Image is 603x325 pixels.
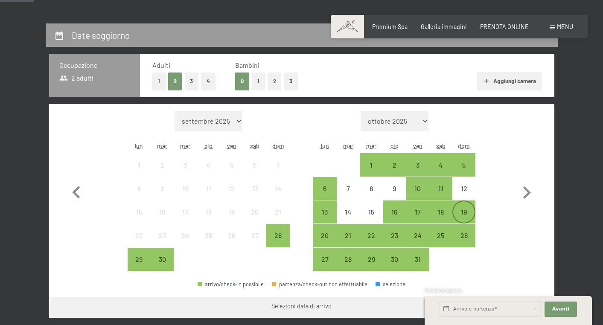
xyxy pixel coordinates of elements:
div: 6 [314,185,335,206]
abbr: lunedì [135,142,143,149]
div: arrivo/check-in possibile [383,200,406,223]
div: arrivo/check-in non effettuabile [128,153,151,176]
div: 14 [267,185,288,206]
div: Wed Sep 10 2025 [174,177,197,200]
div: Thu Sep 25 2025 [197,224,220,247]
div: arrivo/check-in possibile [360,248,383,271]
div: Sat Oct 11 2025 [429,177,452,200]
div: Wed Sep 24 2025 [174,224,197,247]
div: arrivo/check-in possibile [406,224,429,247]
div: 17 [175,209,196,230]
div: Mon Sep 15 2025 [128,200,151,223]
div: 22 [128,232,150,253]
div: arrivo/check-in non effettuabile [220,153,243,176]
div: Sun Sep 21 2025 [266,200,289,223]
div: arrivo/check-in non effettuabile [360,177,383,200]
div: Thu Sep 18 2025 [197,200,220,223]
div: 15 [361,209,382,230]
abbr: giovedì [204,142,213,149]
div: Wed Sep 03 2025 [174,153,197,176]
span: Adulti [152,61,170,69]
a: Premium Spa [372,23,408,30]
div: 29 [128,256,150,277]
div: arrivo/check-in non effettuabile [151,177,174,200]
span: 2 adulti [59,73,94,83]
div: 10 [407,185,428,206]
div: Sun Oct 05 2025 [452,153,475,176]
div: 2 [384,162,405,183]
div: arrivo/check-in non effettuabile [452,177,475,200]
div: arrivo/check-in possibile [383,153,406,176]
div: arrivo/check-in possibile [151,248,174,271]
div: arrivo/check-in possibile [406,200,429,223]
div: 19 [453,209,475,230]
abbr: sabato [250,142,259,149]
abbr: mercoledì [366,142,376,149]
div: arrivo/check-in non effettuabile [197,177,220,200]
div: Thu Sep 11 2025 [197,177,220,200]
div: Sun Oct 26 2025 [452,224,475,247]
div: 11 [198,185,219,206]
div: arrivo/check-in possibile [128,248,151,271]
div: arrivo/check-in non effettuabile [220,200,243,223]
div: Fri Oct 10 2025 [406,177,429,200]
abbr: domenica [458,142,470,149]
div: Wed Oct 29 2025 [360,248,383,271]
div: Mon Oct 06 2025 [313,177,336,200]
h2: Date soggiorno [72,30,130,41]
div: 1 [128,162,150,183]
div: arrivo/check-in non effettuabile [220,177,243,200]
div: arrivo/check-in possibile [360,153,383,176]
h3: Occupazione [59,61,130,70]
div: Sat Sep 20 2025 [243,200,266,223]
div: arrivo/check-in non effettuabile [128,177,151,200]
button: Avanti [545,302,577,317]
div: arrivo/check-in non effettuabile [128,224,151,247]
div: Wed Sep 17 2025 [174,200,197,223]
div: 23 [384,232,405,253]
div: Fri Sep 05 2025 [220,153,243,176]
div: 4 [198,162,219,183]
div: Mon Oct 13 2025 [313,200,336,223]
div: 3 [175,162,196,183]
div: Thu Oct 02 2025 [383,153,406,176]
a: PRENOTA ONLINE [480,23,529,30]
div: arrivo/check-in possibile [383,224,406,247]
div: Tue Sep 09 2025 [151,177,174,200]
button: Aggiungi camera [477,72,542,90]
div: Selezioni data di arrivo [271,302,332,310]
div: arrivo/check-in non effettuabile [151,153,174,176]
span: Galleria immagini [421,23,467,30]
div: Mon Sep 08 2025 [128,177,151,200]
div: Wed Oct 15 2025 [360,200,383,223]
div: 25 [198,232,219,253]
div: 18 [430,209,452,230]
div: Sun Oct 12 2025 [452,177,475,200]
div: Wed Oct 08 2025 [360,177,383,200]
div: Fri Sep 19 2025 [220,200,243,223]
div: Mon Sep 01 2025 [128,153,151,176]
div: 21 [267,209,288,230]
div: arrivo/check-in non effettuabile [360,200,383,223]
div: Fri Oct 31 2025 [406,248,429,271]
div: Sat Sep 27 2025 [243,224,266,247]
div: arrivo/check-in non effettuabile [337,200,360,223]
div: Thu Oct 16 2025 [383,200,406,223]
div: arrivo/check-in non effettuabile [174,177,197,200]
span: Menu [557,23,573,30]
div: 27 [244,232,265,253]
div: 6 [244,162,265,183]
div: Sun Sep 14 2025 [266,177,289,200]
span: Richiesta express [425,287,462,293]
div: arrivo/check-in non effettuabile [197,200,220,223]
button: Mese successivo [514,111,539,271]
div: arrivo/check-in non effettuabile [174,200,197,223]
div: 20 [244,209,265,230]
abbr: venerdì [227,142,236,149]
div: Tue Oct 07 2025 [337,177,360,200]
div: 19 [221,209,242,230]
div: Thu Oct 23 2025 [383,224,406,247]
div: Thu Oct 30 2025 [383,248,406,271]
